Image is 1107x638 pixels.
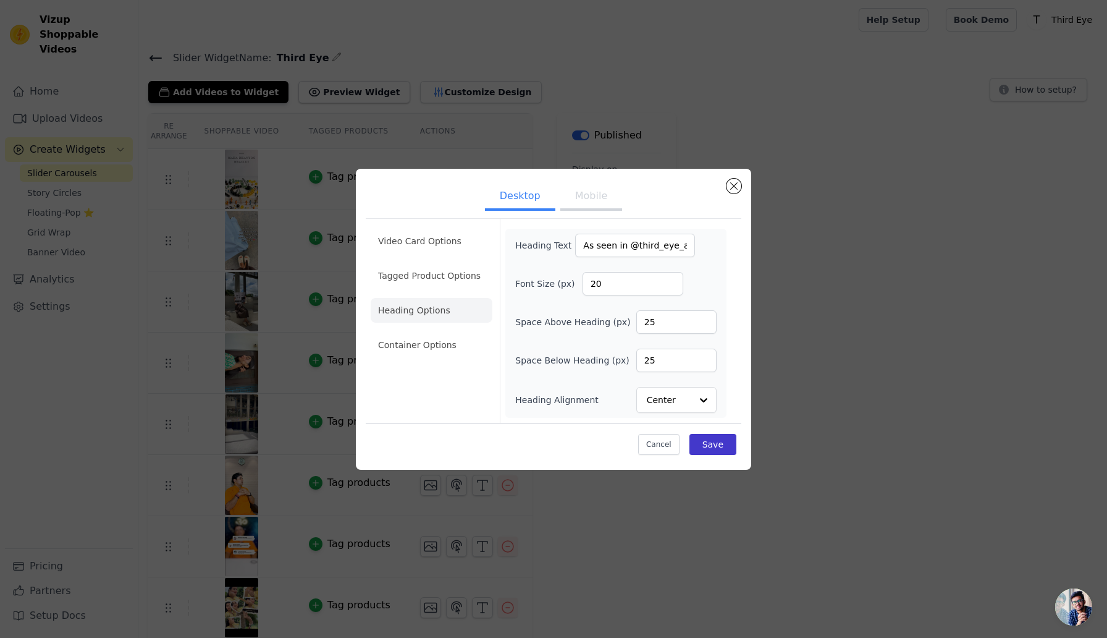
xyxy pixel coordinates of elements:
[689,434,736,455] button: Save
[560,184,622,211] button: Mobile
[371,229,492,253] li: Video Card Options
[726,179,741,194] button: Close modal
[638,434,680,455] button: Cancel
[1055,589,1092,626] div: Open chat
[515,278,583,290] label: Font Size (px)
[515,354,629,367] label: Space Below Heading (px)
[371,333,492,357] li: Container Options
[515,316,630,328] label: Space Above Heading (px)
[575,234,695,257] input: Add a heading
[371,298,492,323] li: Heading Options
[515,239,575,252] label: Heading Text
[515,394,600,406] label: Heading Alignment
[371,263,492,288] li: Tagged Product Options
[485,184,555,211] button: Desktop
